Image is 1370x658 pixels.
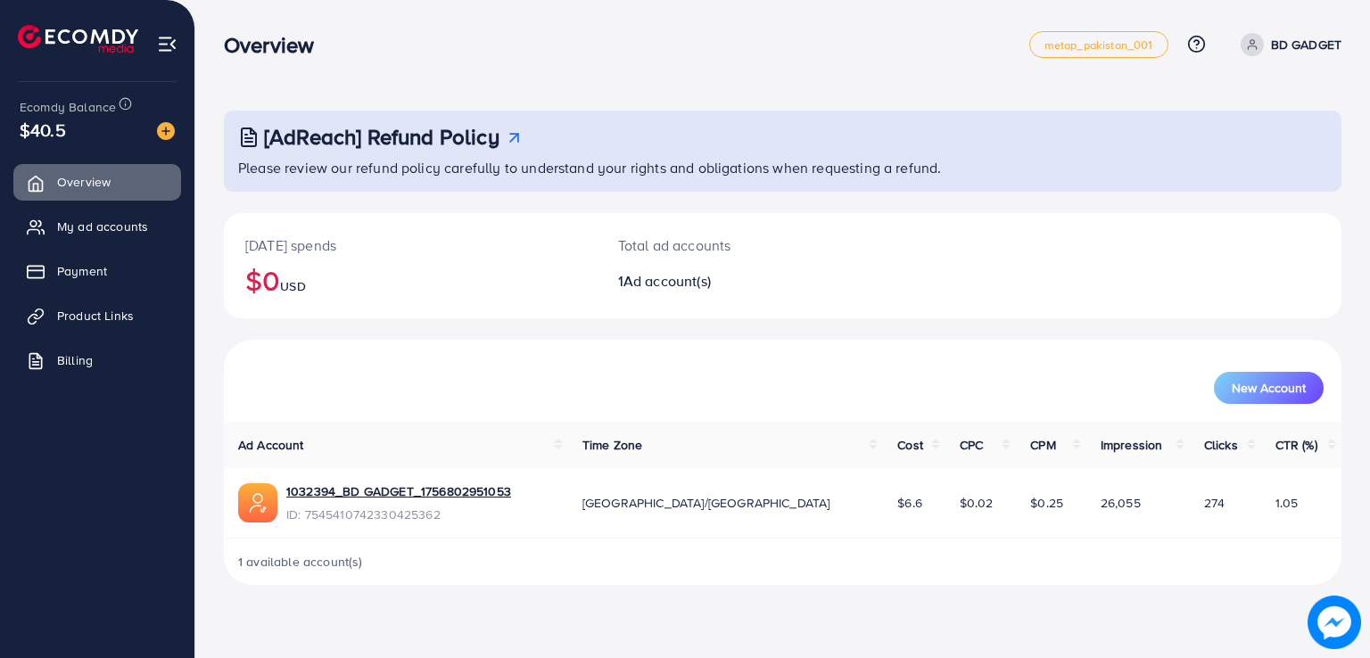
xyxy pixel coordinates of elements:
[13,298,181,333] a: Product Links
[57,262,107,280] span: Payment
[238,553,363,571] span: 1 available account(s)
[1029,31,1168,58] a: metap_pakistan_001
[238,483,277,522] img: ic-ads-acc.e4c84228.svg
[582,436,642,454] span: Time Zone
[897,494,922,512] span: $6.6
[157,122,175,140] img: image
[264,124,499,150] h3: [AdReach] Refund Policy
[960,494,994,512] span: $0.02
[1275,436,1317,454] span: CTR (%)
[286,482,511,500] a: 1032394_BD GADGET_1756802951053
[157,34,177,54] img: menu
[57,218,148,235] span: My ad accounts
[20,117,66,143] span: $40.5
[618,273,854,290] h2: 1
[1030,436,1055,454] span: CPM
[1234,33,1341,56] a: BD GADGET
[960,436,983,454] span: CPC
[1030,494,1063,512] span: $0.25
[286,506,511,523] span: ID: 7545410742330425362
[618,234,854,256] p: Total ad accounts
[224,32,328,58] h3: Overview
[1044,39,1153,51] span: metap_pakistan_001
[280,277,305,295] span: USD
[1101,494,1141,512] span: 26,055
[245,263,575,297] h2: $0
[1232,382,1306,394] span: New Account
[57,307,134,325] span: Product Links
[1271,34,1341,55] p: BD GADGET
[1275,494,1299,512] span: 1.05
[1204,494,1225,512] span: 274
[897,436,923,454] span: Cost
[1308,596,1361,649] img: image
[245,234,575,256] p: [DATE] spends
[13,253,181,289] a: Payment
[1101,436,1163,454] span: Impression
[1214,372,1324,404] button: New Account
[238,436,304,454] span: Ad Account
[623,271,711,291] span: Ad account(s)
[20,98,116,116] span: Ecomdy Balance
[13,209,181,244] a: My ad accounts
[1204,436,1238,454] span: Clicks
[57,351,93,369] span: Billing
[57,173,111,191] span: Overview
[13,342,181,378] a: Billing
[18,25,138,53] img: logo
[13,164,181,200] a: Overview
[238,157,1331,178] p: Please review our refund policy carefully to understand your rights and obligations when requesti...
[582,494,830,512] span: [GEOGRAPHIC_DATA]/[GEOGRAPHIC_DATA]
